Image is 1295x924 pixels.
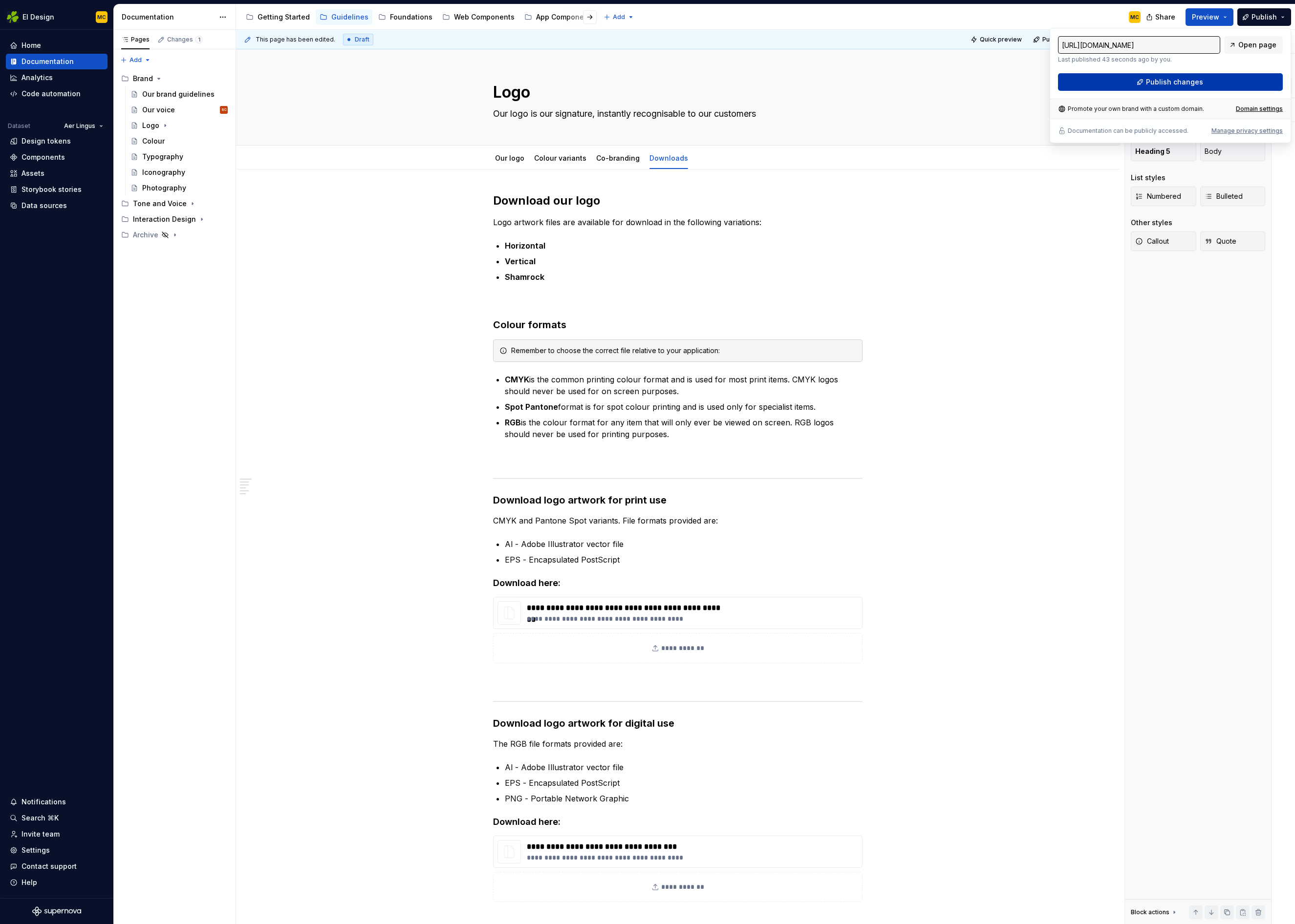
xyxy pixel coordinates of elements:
a: Storybook stories [6,182,108,197]
div: Archive [117,227,232,243]
div: Logo [142,121,159,130]
strong: CMYK [505,375,529,384]
button: Callout [1131,231,1196,251]
button: Notifications [6,794,108,810]
p: Logo artwork files are available for download in the following variations: [493,216,863,228]
p: Al - Adobe Illustrator vector file [505,538,863,550]
strong: Horizontal [505,241,545,251]
div: Analytics [22,73,53,83]
a: Iconography [127,165,232,180]
div: Documentation [22,57,74,66]
button: Body [1200,142,1266,161]
h3: Download logo artwork for digital use [493,716,863,730]
span: Callout [1135,236,1169,246]
div: SC [221,105,227,115]
div: Typography [142,152,183,162]
strong: Shamrock [505,272,544,282]
a: Invite team [6,826,108,842]
div: Promote your own brand with a custom domain. [1058,105,1204,113]
span: Aer Lingus [64,122,95,130]
div: Foundations [390,12,432,22]
span: Quick preview [980,36,1022,43]
div: Getting Started [258,12,310,22]
span: 1 [195,36,203,43]
span: Publish changes [1042,36,1090,43]
button: Add [601,10,637,24]
button: Publish [1237,8,1291,26]
span: Add [613,13,625,21]
a: Open page [1224,36,1283,54]
textarea: Logo [491,81,861,104]
div: Other styles [1131,218,1172,228]
a: Components [6,149,108,165]
div: Iconography [142,168,185,177]
div: Web Components [454,12,515,22]
div: Dataset [8,122,30,130]
a: Getting Started [242,9,314,25]
button: Help [6,875,108,890]
a: Documentation [6,54,108,69]
div: MC [1130,13,1139,21]
div: Guidelines [331,12,368,22]
span: This page has been edited. [256,36,335,43]
a: Guidelines [316,9,372,25]
div: Page tree [117,71,232,243]
span: Publish changes [1146,77,1203,87]
div: List styles [1131,173,1165,183]
button: Manage privacy settings [1211,127,1283,135]
div: Block actions [1131,905,1178,919]
div: Colour variants [530,147,590,168]
strong: Spot Pantone [505,402,558,412]
p: Al - Adobe Illustrator vector file [505,761,863,773]
p: EPS - Encapsulated PostScript [505,777,863,789]
div: Data sources [22,201,67,210]
span: Open page [1238,40,1276,50]
div: Assets [22,168,44,178]
span: Body [1205,147,1222,156]
div: Contact support [22,861,77,871]
img: 56b5df98-d96d-4d7e-807c-0afdf3bdaefa.png [7,11,19,23]
button: Quick preview [968,33,1026,46]
a: Our logo [495,154,524,162]
div: Documentation [122,12,214,22]
button: Share [1141,8,1182,26]
div: Our logo [491,147,528,168]
div: Interaction Design [133,214,196,224]
span: Quote [1205,236,1236,246]
div: Co-branding [592,147,644,168]
a: Supernova Logo [32,906,81,916]
a: Assets [6,166,108,181]
div: Colour [142,136,165,146]
button: EI DesignMC [2,6,111,27]
div: Changes [167,36,203,43]
a: Design tokens [6,133,108,149]
div: Notifications [22,797,66,807]
a: Photography [127,180,232,196]
div: Remember to choose the correct file relative to your application: [511,346,856,356]
a: Data sources [6,198,108,213]
a: Home [6,38,108,53]
p: Documentation can be publicly accessed. [1068,127,1188,135]
div: Our brand guidelines [142,89,215,99]
button: Preview [1186,8,1233,26]
button: Publish changes [1030,33,1094,46]
div: App Components [536,12,595,22]
div: Brand [117,71,232,86]
span: Numbered [1135,191,1181,201]
div: Storybook stories [22,185,82,194]
span: Preview [1192,12,1219,22]
span: Publish [1252,12,1277,22]
div: Our voice [142,105,175,115]
div: Domain settings [1236,105,1283,113]
a: Logo [127,118,232,133]
span: Heading 5 [1135,147,1170,156]
p: Last published 43 seconds ago by you. [1058,56,1220,63]
div: Tone and Voice [133,199,187,209]
textarea: Our logo is our signature, instantly recognisable to our customers [491,106,861,122]
p: The RGB file formats provided are: [493,738,863,750]
button: Aer Lingus [60,119,108,133]
div: Help [22,878,37,887]
p: format is for spot colour printing and is used only for specialist items. [505,401,863,413]
div: Page tree [242,7,599,27]
a: Our brand guidelines [127,86,232,102]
